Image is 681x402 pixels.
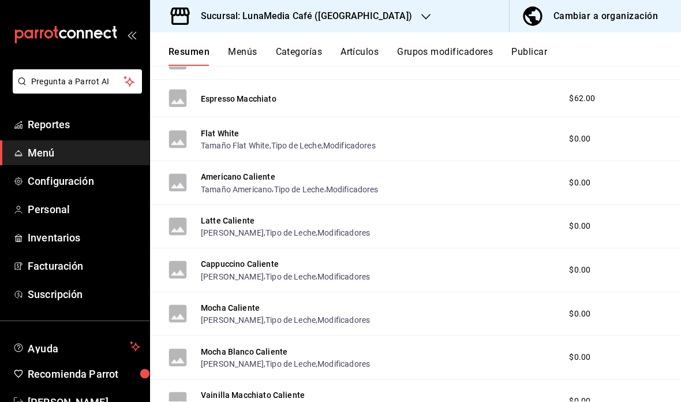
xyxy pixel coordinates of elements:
div: , , [201,226,370,239]
button: Espresso Macchiato [201,93,276,105]
button: Artículos [340,46,379,66]
span: $0.00 [569,133,590,145]
button: Mocha Caliente [201,302,260,314]
button: Americano Caliente [201,171,275,183]
span: $0.00 [569,177,590,189]
div: , , [201,358,370,370]
div: , , [201,183,379,195]
button: Modificadores [317,271,370,282]
span: Suscripción [28,286,140,302]
div: Cambiar a organización [553,8,658,24]
button: [PERSON_NAME] [201,358,264,370]
span: Menú [28,145,140,161]
span: $62.00 [569,92,595,105]
button: Publicar [511,46,547,66]
span: $0.00 [569,220,590,232]
span: Pregunta a Parrot AI [31,76,124,88]
button: Grupos modificadores [397,46,493,66]
span: Facturación [28,258,140,274]
span: Configuración [28,173,140,189]
button: [PERSON_NAME] [201,227,264,239]
span: $0.00 [569,351,590,363]
button: Modificadores [323,140,376,151]
span: Ayuda [28,340,125,353]
button: Pregunta a Parrot AI [13,69,142,94]
span: $0.00 [569,264,590,276]
a: Pregunta a Parrot AI [8,84,142,96]
div: , , [201,314,370,326]
div: , , [201,139,376,151]
button: Modificadores [317,314,370,326]
span: Personal [28,202,140,217]
button: Categorías [276,46,323,66]
button: Modificadores [317,227,370,239]
button: Tipo de Leche [265,227,316,239]
button: Mocha Blanco Caliente [201,346,287,358]
button: Latte Caliente [201,215,255,226]
div: navigation tabs [169,46,681,66]
button: Cappuccino Caliente [201,258,279,270]
h3: Sucursal: LunaMedia Café ([GEOGRAPHIC_DATA]) [192,9,412,23]
button: Tamaño Americano [201,184,272,195]
span: Inventarios [28,230,140,245]
button: Tipo de Leche [265,314,316,326]
button: [PERSON_NAME] [201,314,264,326]
button: Tipo de Leche [271,140,321,151]
button: Tipo de Leche [265,358,316,370]
button: Tamaño Flat White [201,140,270,151]
button: Resumen [169,46,209,66]
button: Modificadores [317,358,370,370]
div: , , [201,270,370,282]
button: Tipo de Leche [274,184,324,195]
button: Flat White [201,128,240,139]
button: Modificadores [326,184,379,195]
span: $0.00 [569,308,590,320]
button: Vainilla Macchiato Caliente [201,389,305,401]
button: open_drawer_menu [127,30,136,39]
span: Recomienda Parrot [28,366,140,382]
button: [PERSON_NAME] [201,271,264,282]
button: Menús [228,46,257,66]
button: Tipo de Leche [265,271,316,282]
span: Reportes [28,117,140,132]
